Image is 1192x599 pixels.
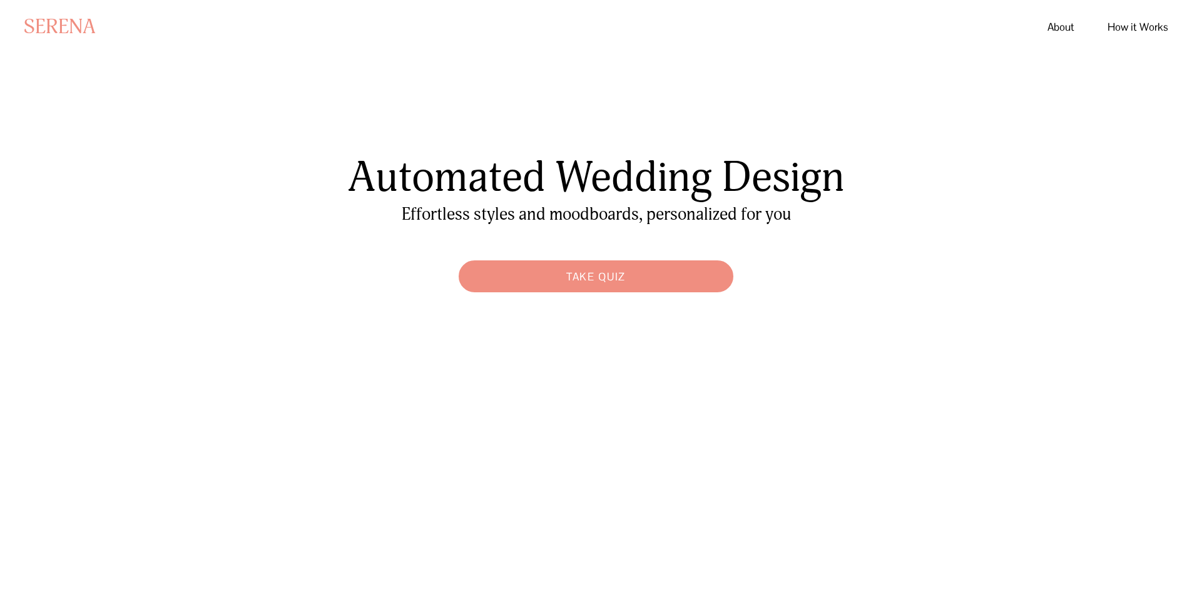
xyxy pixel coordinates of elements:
span: Effortless styles and moodboards, personalized for you [402,204,791,225]
span: Automated Wedding Design [348,151,845,203]
a: Take Quiz [452,254,740,299]
a: How it Works [1108,16,1168,39]
a: About [1047,16,1074,39]
a: SERENA [24,14,96,39]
